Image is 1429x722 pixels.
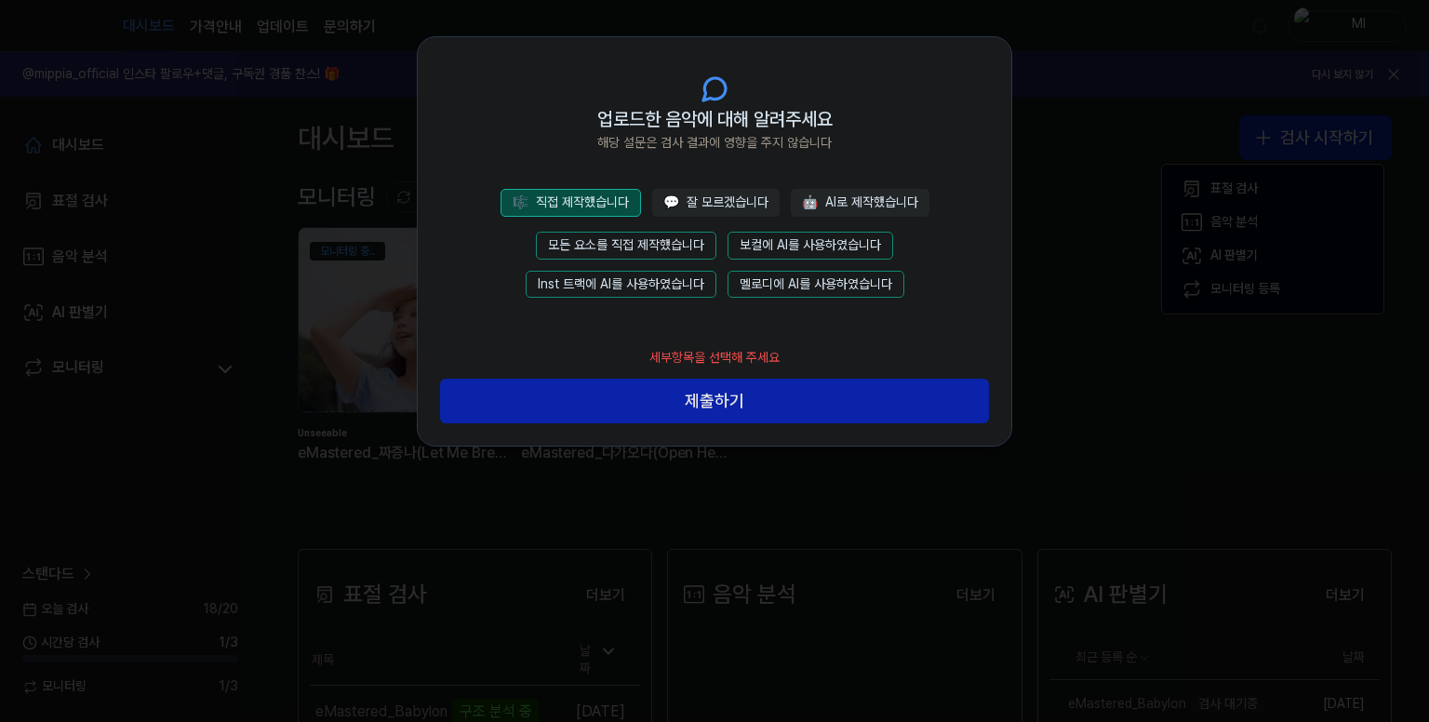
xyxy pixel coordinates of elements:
span: 🎼 [513,194,528,209]
span: 💬 [663,194,679,209]
button: 💬잘 모르겠습니다 [652,189,780,217]
button: 제출하기 [440,379,989,423]
button: 🤖AI로 제작했습니다 [791,189,929,217]
button: 멜로디에 AI를 사용하였습니다 [728,271,904,299]
span: 🤖 [802,194,818,209]
button: 🎼직접 제작했습니다 [501,189,641,217]
span: 업로드한 음악에 대해 알려주세요 [597,104,833,134]
div: 세부항목을 선택해 주세요 [638,338,791,379]
button: 모든 요소를 직접 제작했습니다 [536,232,716,260]
button: 보컬에 AI를 사용하였습니다 [728,232,893,260]
span: 해당 설문은 검사 결과에 영향을 주지 않습니다 [597,134,832,153]
button: Inst 트랙에 AI를 사용하였습니다 [526,271,716,299]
